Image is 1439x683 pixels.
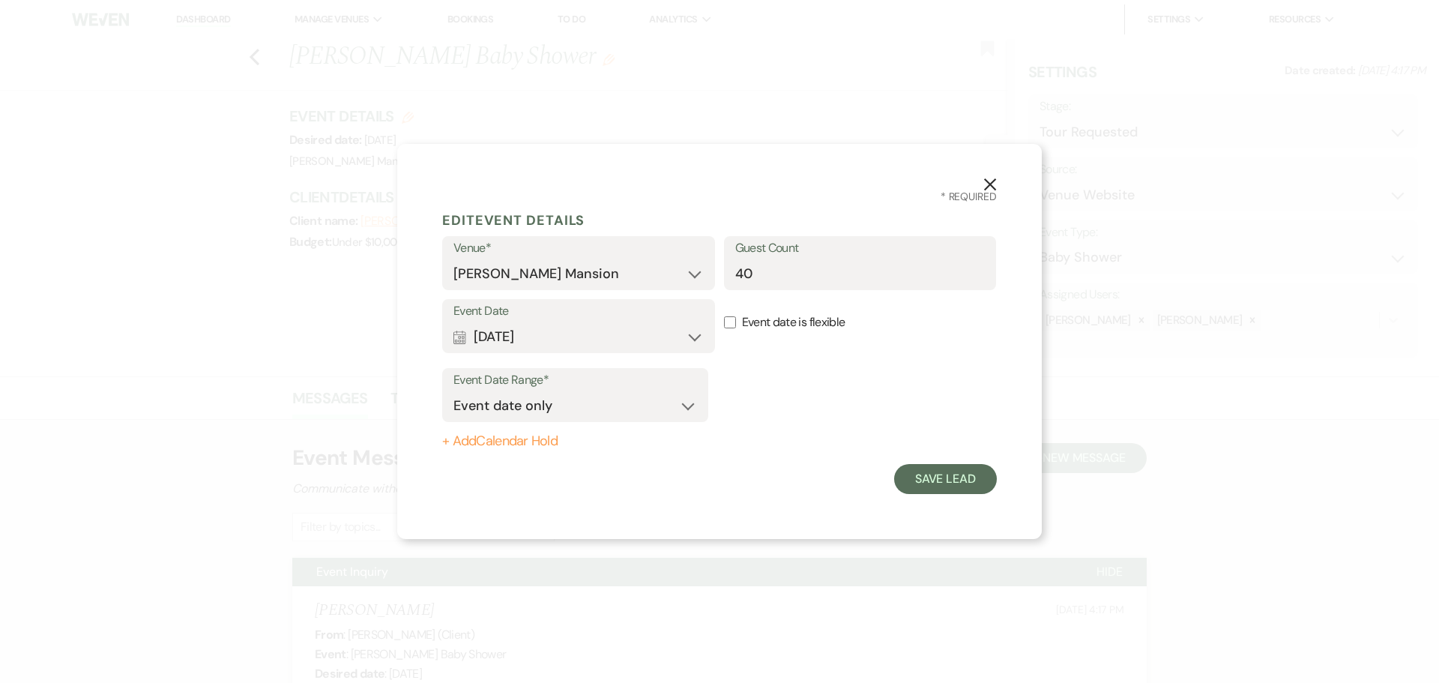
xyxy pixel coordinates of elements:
[442,189,997,205] h3: * Required
[894,464,997,494] button: Save Lead
[453,370,697,391] label: Event Date Range*
[724,316,736,328] input: Event date is flexible
[453,301,704,322] label: Event Date
[453,238,704,259] label: Venue*
[724,299,997,346] label: Event date is flexible
[442,209,997,232] h5: Edit Event Details
[442,434,708,449] button: + AddCalendar Hold
[453,322,704,352] button: [DATE]
[735,238,986,259] label: Guest Count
